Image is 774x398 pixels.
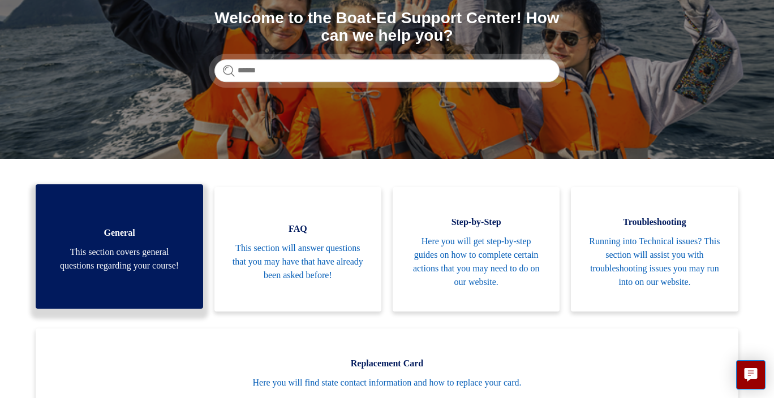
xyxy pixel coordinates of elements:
span: Troubleshooting [588,215,721,229]
button: Live chat [736,360,766,390]
span: FAQ [231,222,364,236]
a: Step-by-Step Here you will get step-by-step guides on how to complete certain actions that you ma... [393,187,560,312]
span: This section will answer questions that you may have that have already been asked before! [231,241,364,282]
a: Troubleshooting Running into Technical issues? This section will assist you with troubleshooting ... [571,187,738,312]
a: General This section covers general questions regarding your course! [36,184,203,309]
span: Running into Technical issues? This section will assist you with troubleshooting issues you may r... [588,235,721,289]
span: Replacement Card [53,357,721,370]
span: Step-by-Step [410,215,543,229]
span: This section covers general questions regarding your course! [53,245,186,272]
span: General [53,226,186,240]
span: Here you will get step-by-step guides on how to complete certain actions that you may need to do ... [410,235,543,289]
input: Search [214,59,560,82]
a: FAQ This section will answer questions that you may have that have already been asked before! [214,187,381,312]
span: Here you will find state contact information and how to replace your card. [53,376,721,390]
h1: Welcome to the Boat-Ed Support Center! How can we help you? [214,10,560,45]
